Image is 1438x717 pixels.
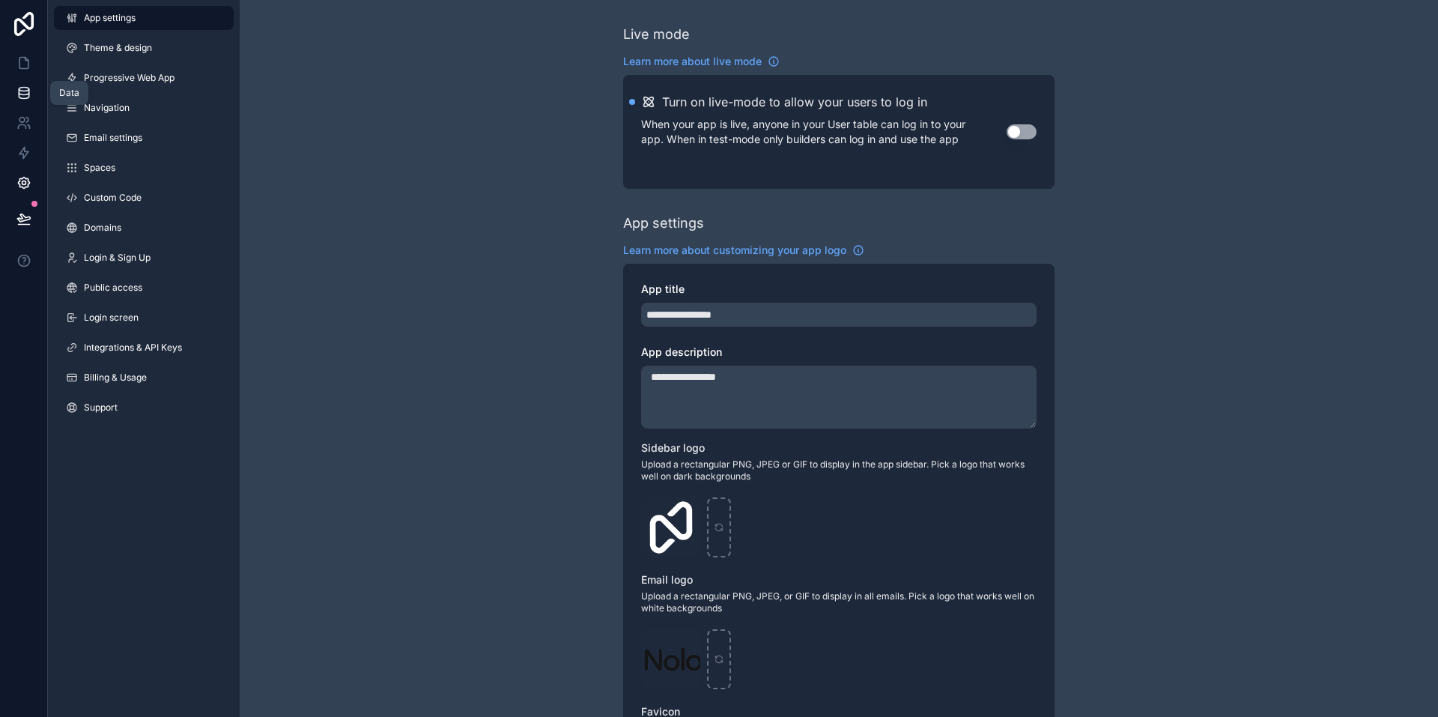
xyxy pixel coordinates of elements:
span: App description [641,345,722,358]
span: Navigation [84,102,130,114]
span: Learn more about live mode [623,54,762,69]
a: Custom Code [54,186,234,210]
span: Login & Sign Up [84,252,151,264]
span: Theme & design [84,42,152,54]
a: Learn more about customizing your app logo [623,243,864,258]
span: Email logo [641,573,693,586]
a: Learn more about live mode [623,54,780,69]
a: Email settings [54,126,234,150]
a: Billing & Usage [54,366,234,390]
span: Support [84,402,118,414]
div: Live mode [623,24,690,45]
div: App settings [623,213,704,234]
a: Theme & design [54,36,234,60]
div: Data [59,87,79,99]
span: Custom Code [84,192,142,204]
span: Sidebar logo [641,441,705,454]
h2: Turn on live-mode to allow your users to log in [662,93,927,111]
a: Domains [54,216,234,240]
span: App title [641,282,685,295]
a: Spaces [54,156,234,180]
a: Public access [54,276,234,300]
span: Spaces [84,162,115,174]
span: Upload a rectangular PNG, JPEG, or GIF to display in all emails. Pick a logo that works well on w... [641,590,1037,614]
a: Progressive Web App [54,66,234,90]
span: Upload a rectangular PNG, JPEG or GIF to display in the app sidebar. Pick a logo that works well ... [641,459,1037,482]
a: Login screen [54,306,234,330]
span: Email settings [84,132,142,144]
span: Progressive Web App [84,72,175,84]
a: App settings [54,6,234,30]
a: Login & Sign Up [54,246,234,270]
a: Support [54,396,234,420]
span: App settings [84,12,136,24]
span: Billing & Usage [84,372,147,384]
span: Integrations & API Keys [84,342,182,354]
p: When your app is live, anyone in your User table can log in to your app. When in test-mode only b... [641,117,1007,147]
span: Domains [84,222,121,234]
a: Integrations & API Keys [54,336,234,360]
span: Login screen [84,312,139,324]
span: Public access [84,282,142,294]
a: Navigation [54,96,234,120]
span: Learn more about customizing your app logo [623,243,846,258]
